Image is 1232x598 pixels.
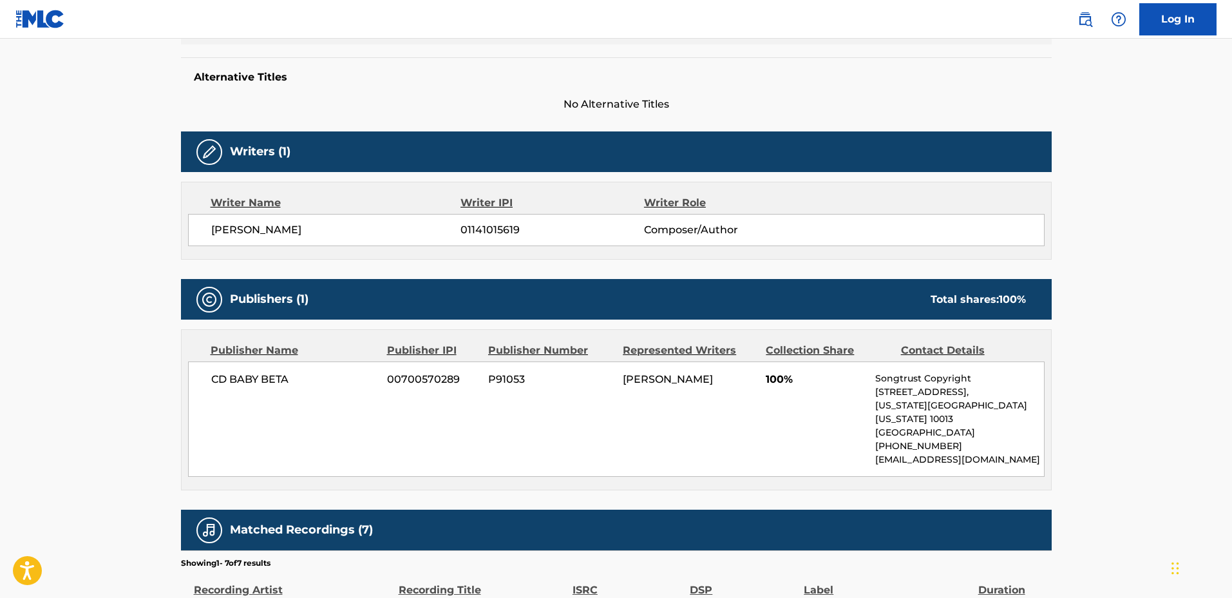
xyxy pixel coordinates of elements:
[181,97,1052,112] span: No Alternative Titles
[931,292,1026,307] div: Total shares:
[875,399,1043,426] p: [US_STATE][GEOGRAPHIC_DATA][US_STATE] 10013
[1171,549,1179,588] div: Drag
[766,343,891,358] div: Collection Share
[875,439,1043,453] p: [PHONE_NUMBER]
[387,372,479,387] span: 00700570289
[460,222,643,238] span: 01141015619
[488,343,613,358] div: Publisher Number
[181,557,270,569] p: Showing 1 - 7 of 7 results
[211,372,378,387] span: CD BABY BETA
[488,372,613,387] span: P91053
[15,10,65,28] img: MLC Logo
[901,343,1026,358] div: Contact Details
[999,293,1026,305] span: 100 %
[211,343,377,358] div: Publisher Name
[230,144,290,159] h5: Writers (1)
[202,523,217,538] img: Matched Recordings
[1106,6,1132,32] div: Help
[1168,536,1232,598] iframe: Chat Widget
[766,372,866,387] span: 100%
[644,195,811,211] div: Writer Role
[875,385,1043,399] p: [STREET_ADDRESS],
[690,569,797,598] div: DSP
[1111,12,1126,27] img: help
[194,71,1039,84] h5: Alternative Titles
[644,222,811,238] span: Composer/Author
[211,195,461,211] div: Writer Name
[460,195,644,211] div: Writer IPI
[573,569,683,598] div: ISRC
[875,372,1043,385] p: Songtrust Copyright
[399,569,566,598] div: Recording Title
[1077,12,1093,27] img: search
[230,523,373,537] h5: Matched Recordings (7)
[387,343,479,358] div: Publisher IPI
[211,222,461,238] span: [PERSON_NAME]
[230,292,308,307] h5: Publishers (1)
[202,144,217,160] img: Writers
[1139,3,1217,35] a: Log In
[623,343,756,358] div: Represented Writers
[804,569,971,598] div: Label
[1072,6,1098,32] a: Public Search
[194,569,392,598] div: Recording Artist
[875,426,1043,439] p: [GEOGRAPHIC_DATA]
[978,569,1045,598] div: Duration
[202,292,217,307] img: Publishers
[623,373,713,385] span: [PERSON_NAME]
[875,453,1043,467] p: [EMAIL_ADDRESS][DOMAIN_NAME]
